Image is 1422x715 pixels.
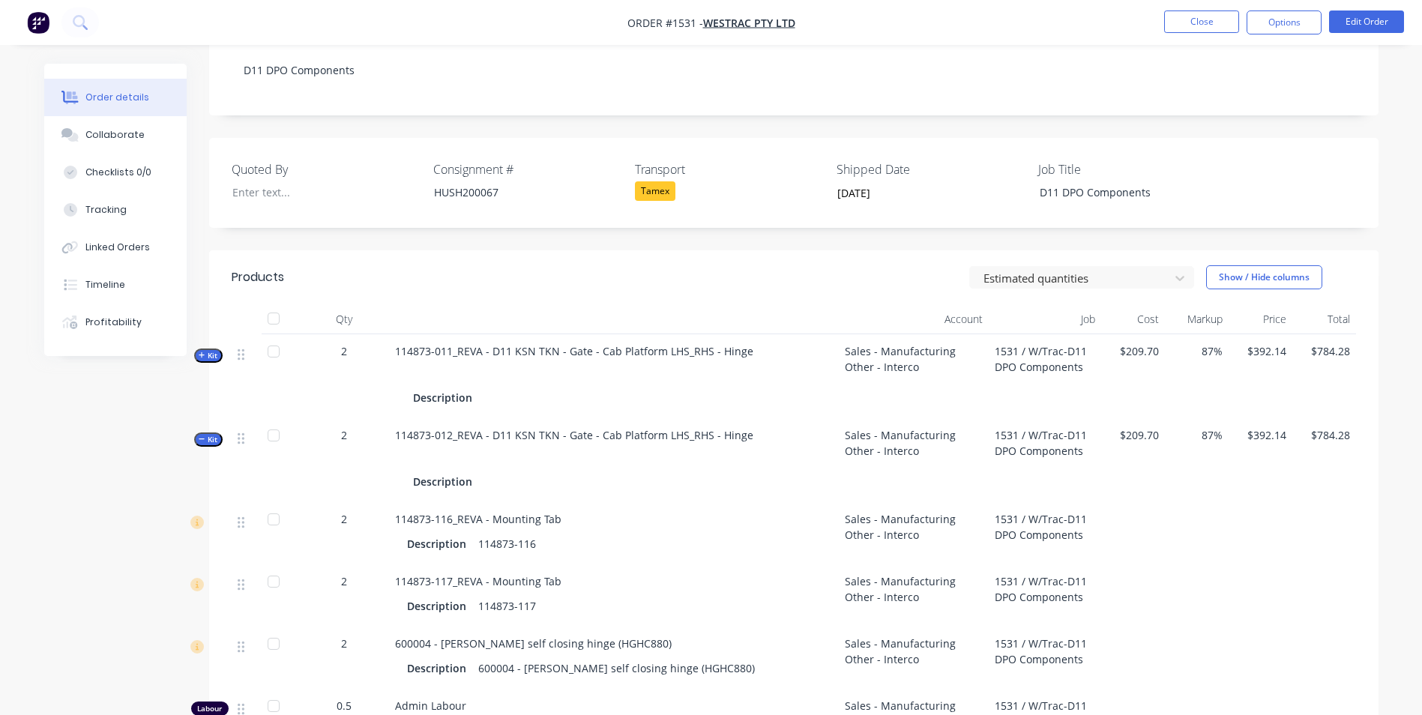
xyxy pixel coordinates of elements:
button: Show / Hide columns [1206,265,1322,289]
div: 1531 / W/Trac-D11 DPO Components [989,627,1101,689]
span: $784.28 [1298,427,1350,443]
span: 114873-117_REVA - Mounting Tab [395,574,561,588]
div: Sales - Manufacturing Other - Interco [839,627,989,689]
button: Kit [194,432,223,447]
label: Shipped Date [837,160,1024,178]
button: Linked Orders [44,229,187,266]
div: Description [413,471,478,492]
span: 2 [341,427,347,443]
div: D11 DPO Components [232,47,1356,93]
button: Profitability [44,304,187,341]
span: 114873-011_REVA - D11 KSN TKN - Gate - Cab Platform LHS_RHS - Hinge [395,344,753,358]
div: 1531 / W/Trac-D11 DPO Components [989,418,1101,502]
div: Cost [1101,304,1165,334]
span: Admin Labour [395,699,466,713]
div: 1531 / W/Trac-D11 DPO Components [989,334,1101,418]
button: Collaborate [44,116,187,154]
div: 114873-116 [472,533,542,555]
div: Tamex [635,181,675,201]
div: Qty [299,304,389,334]
div: Profitability [85,316,142,329]
div: Products [232,268,284,286]
span: 2 [341,636,347,651]
button: Tracking [44,191,187,229]
span: Order #1531 - [627,16,703,30]
div: 1531 / W/Trac-D11 DPO Components [989,564,1101,627]
button: Edit Order [1329,10,1404,33]
div: Sales - Manufacturing Other - Interco [839,334,989,418]
a: WesTrac Pty Ltd [703,16,795,30]
button: Order details [44,79,187,116]
label: Consignment # [433,160,621,178]
span: 2 [341,343,347,359]
div: Price [1229,304,1292,334]
span: Kit [199,434,218,445]
div: Total [1292,304,1356,334]
span: Kit [199,350,218,361]
div: Checklists 0/0 [85,166,151,179]
div: Sales - Manufacturing Other - Interco [839,564,989,627]
label: Job Title [1038,160,1226,178]
label: Transport [635,160,822,178]
div: Description [407,595,472,617]
div: Linked Orders [85,241,150,254]
div: Job [989,304,1101,334]
div: 1531 / W/Trac-D11 DPO Components [989,502,1101,564]
span: 600004 - [PERSON_NAME] self closing hinge (HGHC880) [395,636,672,651]
button: Checklists 0/0 [44,154,187,191]
span: $209.70 [1107,427,1159,443]
div: HUSH200067 [422,181,609,203]
div: Description [407,533,472,555]
div: Timeline [85,278,125,292]
span: 87% [1171,343,1223,359]
span: 2 [341,573,347,589]
div: Sales - Manufacturing Other - Interco [839,418,989,502]
div: Sales - Manufacturing Other - Interco [839,502,989,564]
img: Factory [27,11,49,34]
input: Enter date [827,182,1013,205]
span: $784.28 [1298,343,1350,359]
div: Collaborate [85,128,145,142]
span: 114873-012_REVA - D11 KSN TKN - Gate - Cab Platform LHS_RHS - Hinge [395,428,753,442]
label: Quoted By [232,160,419,178]
div: Tracking [85,203,127,217]
div: 600004 - [PERSON_NAME] self closing hinge (HGHC880) [472,657,761,679]
button: Close [1164,10,1239,33]
div: Order details [85,91,149,104]
div: Description [407,657,472,679]
div: Description [413,387,478,408]
button: Kit [194,349,223,363]
div: 114873-117 [472,595,542,617]
div: Account [839,304,989,334]
span: $392.14 [1235,343,1286,359]
span: 0.5 [337,698,352,714]
div: D11 DPO Components [1028,181,1215,203]
span: 87% [1171,427,1223,443]
span: $209.70 [1107,343,1159,359]
div: Markup [1165,304,1229,334]
button: Timeline [44,266,187,304]
span: 114873-116_REVA - Mounting Tab [395,512,561,526]
span: $392.14 [1235,427,1286,443]
button: Options [1247,10,1322,34]
span: 2 [341,511,347,527]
